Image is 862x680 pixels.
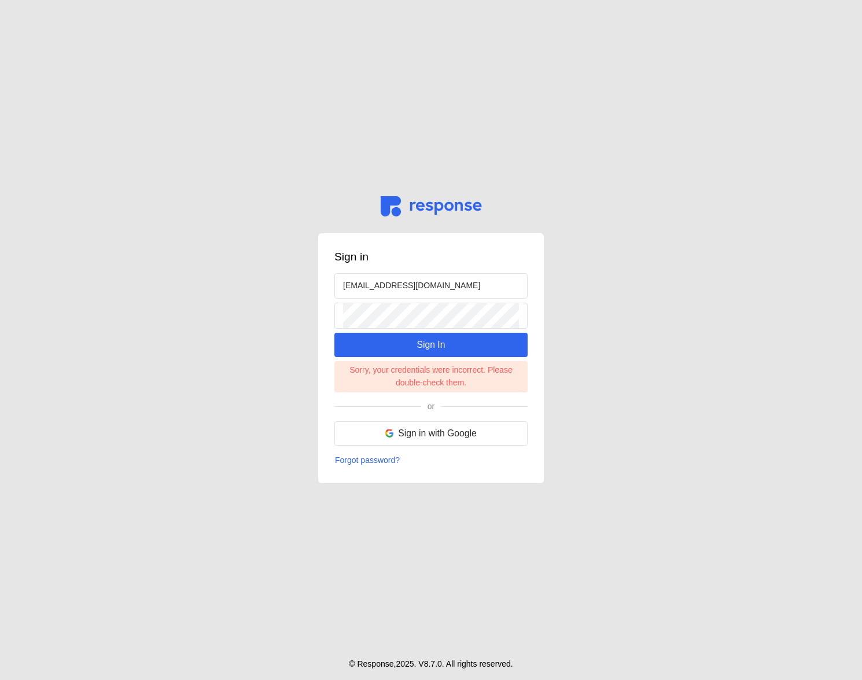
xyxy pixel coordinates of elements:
[334,333,528,357] button: Sign In
[334,249,528,265] h3: Sign in
[343,274,519,299] input: Email
[349,658,513,671] p: © Response, 2025 . V 8.7.0 . All rights reserved.
[417,337,445,352] p: Sign In
[398,426,477,440] p: Sign in with Google
[385,429,393,438] img: svg%3e
[334,454,400,468] button: Forgot password?
[335,454,400,467] p: Forgot password?
[428,400,434,413] p: or
[334,421,528,446] button: Sign in with Google
[381,196,482,216] img: svg%3e
[341,364,522,389] p: Sorry, your credentials were incorrect. Please double-check them.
